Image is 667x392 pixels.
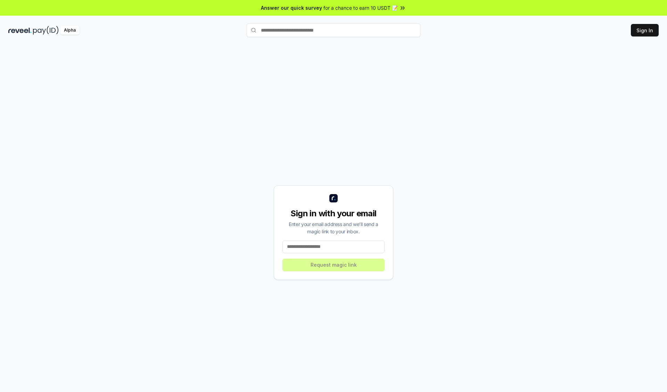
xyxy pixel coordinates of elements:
div: Sign in with your email [282,208,385,219]
span: Answer our quick survey [261,4,322,11]
img: reveel_dark [8,26,32,35]
div: Alpha [60,26,80,35]
div: Enter your email address and we’ll send a magic link to your inbox. [282,220,385,235]
img: logo_small [329,194,338,202]
img: pay_id [33,26,59,35]
button: Sign In [631,24,659,36]
span: for a chance to earn 10 USDT 📝 [323,4,398,11]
